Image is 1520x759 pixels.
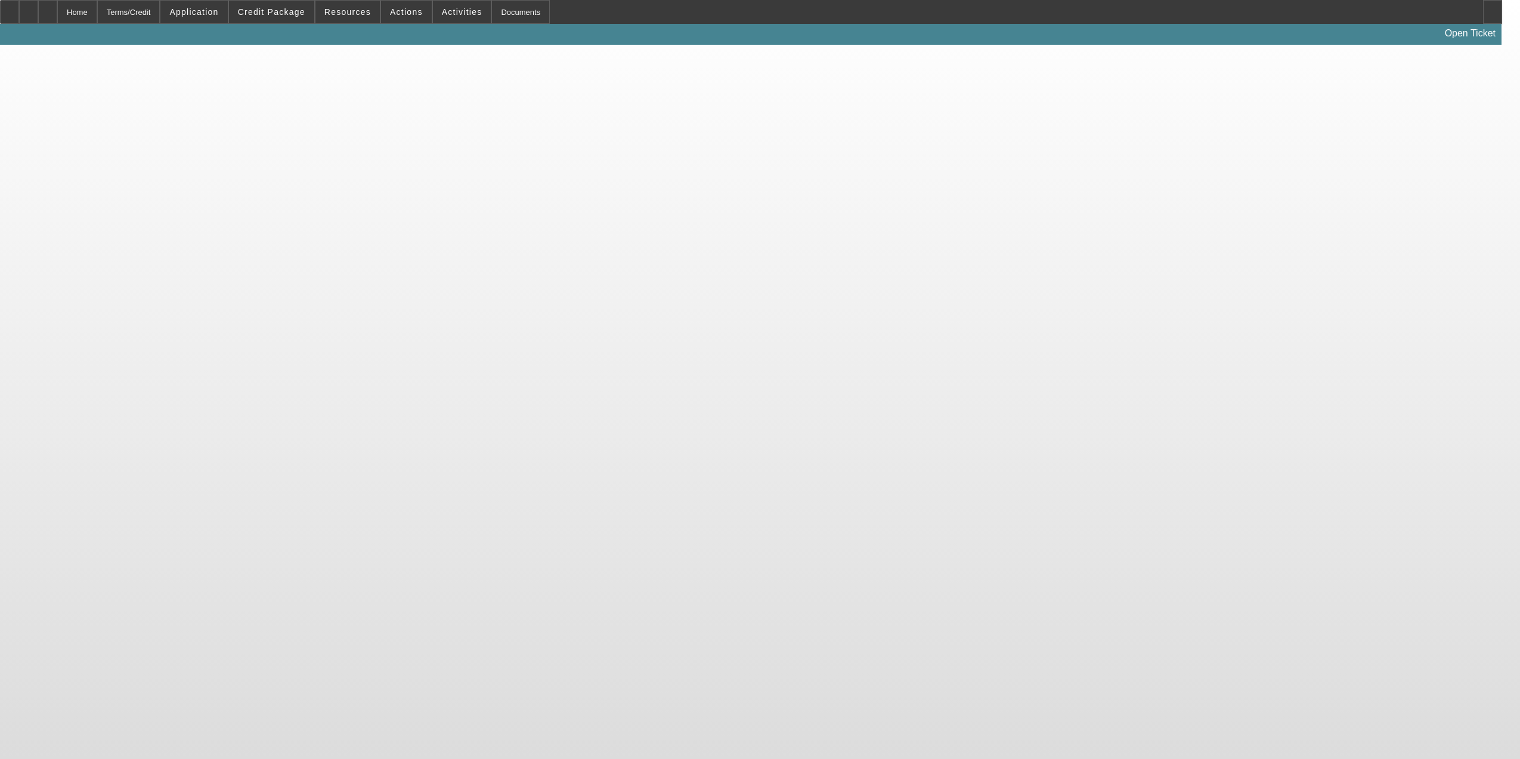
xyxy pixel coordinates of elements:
span: Resources [324,7,371,17]
button: Application [160,1,227,23]
span: Activities [442,7,482,17]
a: Open Ticket [1440,23,1500,44]
span: Actions [390,7,423,17]
span: Application [169,7,218,17]
button: Credit Package [229,1,314,23]
span: Credit Package [238,7,305,17]
button: Resources [315,1,380,23]
button: Activities [433,1,491,23]
button: Actions [381,1,432,23]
